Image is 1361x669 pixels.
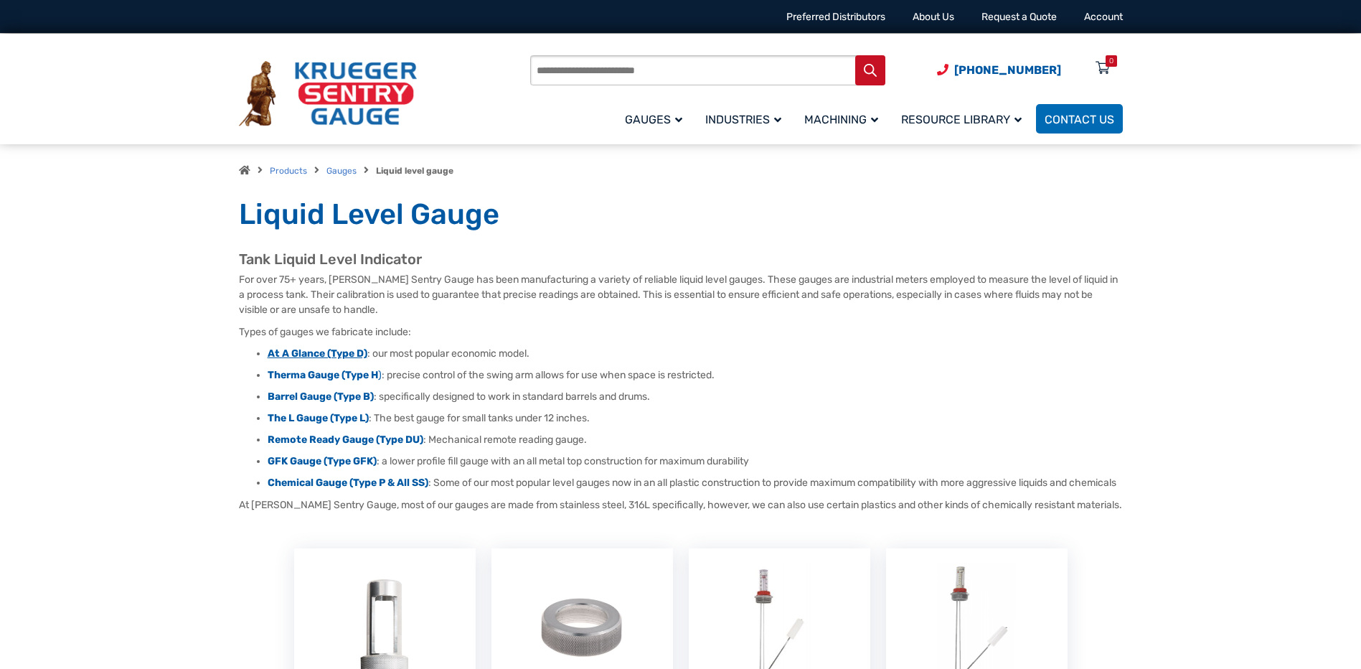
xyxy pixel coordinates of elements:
[268,411,1123,426] li: : The best gauge for small tanks under 12 inches.
[616,102,697,136] a: Gauges
[697,102,796,136] a: Industries
[270,166,307,176] a: Products
[981,11,1057,23] a: Request a Quote
[268,368,1123,383] li: : precise control of the swing arm allows for use when space is restricted.
[376,166,453,176] strong: Liquid level gauge
[268,390,1123,404] li: : specifically designed to work in standard barrels and drums.
[893,102,1036,136] a: Resource Library
[268,455,377,467] a: GFK Gauge (Type GFK)
[1084,11,1123,23] a: Account
[239,61,417,127] img: Krueger Sentry Gauge
[804,113,878,126] span: Machining
[239,251,1123,268] h2: Tank Liquid Level Indicator
[268,477,428,489] a: Chemical Gauge (Type P & All SS)
[268,412,369,424] a: The L Gauge (Type L)
[239,324,1123,340] p: Types of gauges we fabricate include:
[239,272,1123,317] p: For over 75+ years, [PERSON_NAME] Sentry Gauge has been manufacturing a variety of reliable liqui...
[1036,104,1123,134] a: Contact Us
[268,347,367,360] a: At A Glance (Type D)
[937,61,1061,79] a: Phone Number (920) 434-8860
[786,11,885,23] a: Preferred Distributors
[326,166,357,176] a: Gauges
[268,369,382,381] a: Therma Gauge (Type H)
[268,434,423,446] a: Remote Ready Gauge (Type DU)
[954,63,1061,77] span: [PHONE_NUMBER]
[913,11,954,23] a: About Us
[268,390,374,403] a: Barrel Gauge (Type B)
[268,347,1123,361] li: : our most popular economic model.
[625,113,682,126] span: Gauges
[268,476,1123,490] li: : Some of our most popular level gauges now in an all plastic construction to provide maximum com...
[1045,113,1114,126] span: Contact Us
[239,197,1123,233] h1: Liquid Level Gauge
[239,497,1123,513] p: At [PERSON_NAME] Sentry Gauge, most of our gauges are made from stainless steel, 316L specificall...
[705,113,781,126] span: Industries
[268,454,1123,469] li: : a lower profile fill gauge with an all metal top construction for maximum durability
[1109,55,1113,67] div: 0
[268,369,378,381] strong: Therma Gauge (Type H
[268,433,1123,447] li: : Mechanical remote reading gauge.
[901,113,1022,126] span: Resource Library
[796,102,893,136] a: Machining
